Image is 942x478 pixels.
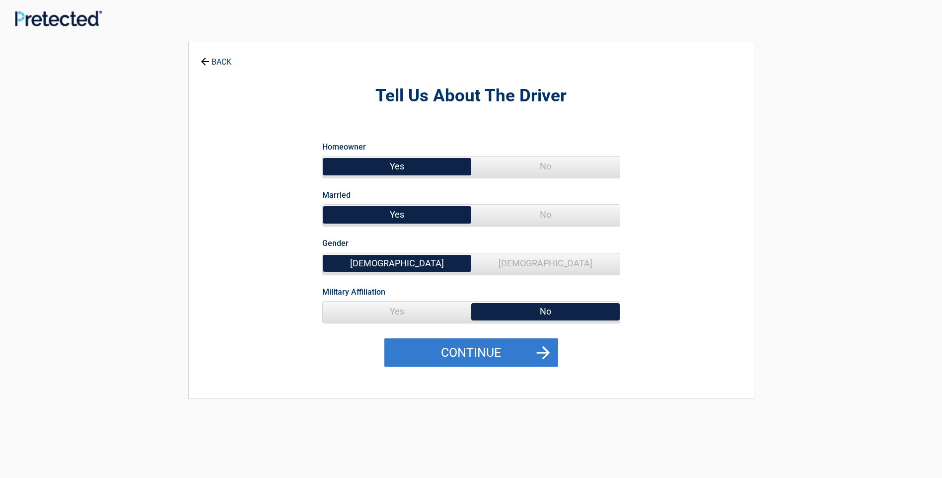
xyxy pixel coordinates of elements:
[323,157,471,176] span: Yes
[471,205,620,225] span: No
[322,188,351,202] label: Married
[322,140,366,154] label: Homeowner
[322,285,385,299] label: Military Affiliation
[243,84,699,108] h2: Tell Us About The Driver
[15,10,102,26] img: Main Logo
[471,302,620,321] span: No
[471,157,620,176] span: No
[323,253,471,273] span: [DEMOGRAPHIC_DATA]
[199,49,233,66] a: BACK
[323,302,471,321] span: Yes
[322,237,349,250] label: Gender
[323,205,471,225] span: Yes
[384,338,558,367] button: Continue
[471,253,620,273] span: [DEMOGRAPHIC_DATA]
